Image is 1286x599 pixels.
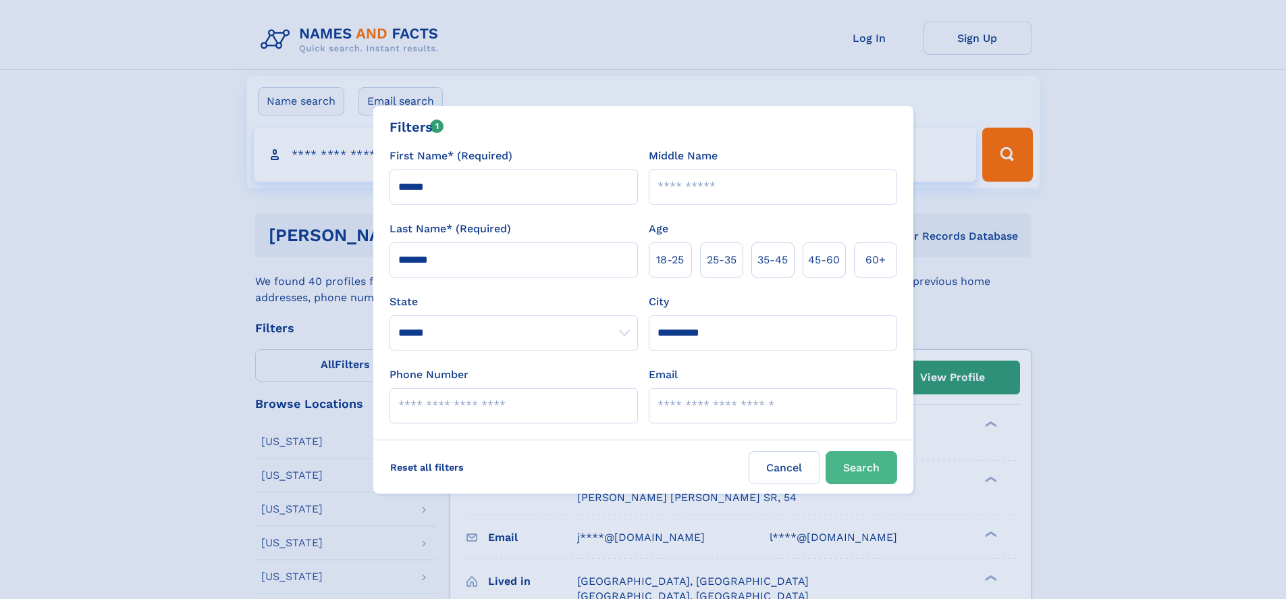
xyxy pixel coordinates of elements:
span: 25‑35 [707,252,736,268]
label: State [390,294,638,310]
label: Cancel [749,451,820,484]
label: Age [649,221,668,237]
label: Reset all filters [381,451,473,484]
label: Last Name* (Required) [390,221,511,237]
button: Search [826,451,897,484]
label: City [649,294,669,310]
label: First Name* (Required) [390,148,512,164]
span: 18‑25 [656,252,684,268]
div: Filters [390,117,444,137]
label: Middle Name [649,148,718,164]
span: 35‑45 [757,252,788,268]
span: 60+ [865,252,886,268]
span: 45‑60 [808,252,840,268]
label: Email [649,367,678,383]
label: Phone Number [390,367,468,383]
